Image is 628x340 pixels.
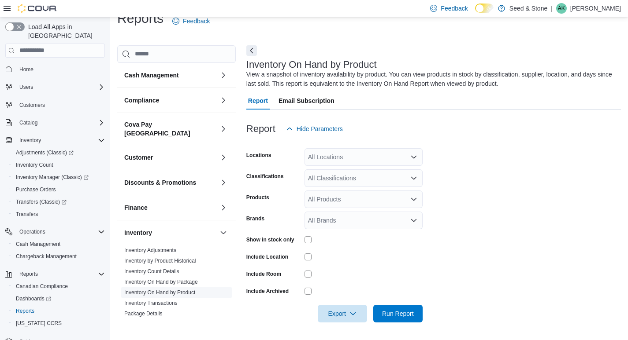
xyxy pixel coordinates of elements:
[475,4,494,13] input: Dark Mode
[218,95,229,106] button: Compliance
[124,311,163,317] a: Package Details
[246,236,294,243] label: Show in stock only
[246,70,617,88] div: View a snapshot of inventory availability by product. You can view products in stock by classific...
[124,289,195,296] a: Inventory On Hand by Product
[218,152,229,163] button: Customer
[19,271,38,278] span: Reports
[183,17,210,26] span: Feedback
[124,258,196,264] a: Inventory by Product Historical
[410,154,417,161] button: Open list of options
[410,196,417,203] button: Open list of options
[124,247,176,254] span: Inventory Adjustments
[2,134,108,146] button: Inventory
[12,293,105,304] span: Dashboards
[19,66,33,73] span: Home
[124,178,196,187] h3: Discounts & Promotions
[246,152,271,159] label: Locations
[12,197,70,207] a: Transfers (Classic)
[124,71,216,80] button: Cash Management
[16,64,37,75] a: Home
[551,3,553,14] p: |
[12,184,105,195] span: Purchase Orders
[124,120,216,138] button: Cova Pay [GEOGRAPHIC_DATA]
[124,268,179,275] span: Inventory Count Details
[9,292,108,305] a: Dashboards
[12,184,59,195] a: Purchase Orders
[16,99,105,110] span: Customers
[9,280,108,292] button: Canadian Compliance
[12,281,105,292] span: Canadian Compliance
[16,283,68,290] span: Canadian Compliance
[12,239,64,249] a: Cash Management
[246,253,288,260] label: Include Location
[246,194,269,201] label: Products
[9,208,108,220] button: Transfers
[124,228,152,237] h3: Inventory
[9,250,108,263] button: Chargeback Management
[124,203,216,212] button: Finance
[218,227,229,238] button: Inventory
[16,227,105,237] span: Operations
[117,10,164,27] h1: Reports
[12,251,80,262] a: Chargeback Management
[2,226,108,238] button: Operations
[169,12,213,30] a: Feedback
[2,117,108,129] button: Catalog
[124,96,216,105] button: Compliance
[124,279,198,285] a: Inventory On Hand by Package
[25,22,105,40] span: Load All Apps in [GEOGRAPHIC_DATA]
[12,209,41,219] a: Transfers
[124,96,159,105] h3: Compliance
[246,215,264,222] label: Brands
[12,147,105,158] span: Adjustments (Classic)
[246,288,289,295] label: Include Archived
[16,135,45,146] button: Inventory
[124,278,198,285] span: Inventory On Hand by Package
[124,300,178,306] a: Inventory Transactions
[12,318,65,329] a: [US_STATE] CCRS
[124,203,148,212] h3: Finance
[16,269,105,279] span: Reports
[124,268,179,274] a: Inventory Count Details
[556,3,567,14] div: Arun Kumar
[18,4,57,13] img: Cova
[282,120,346,138] button: Hide Parameters
[12,147,77,158] a: Adjustments (Classic)
[19,102,45,109] span: Customers
[19,119,37,126] span: Catalog
[558,3,565,14] span: AK
[246,271,281,278] label: Include Room
[124,228,216,237] button: Inventory
[19,84,33,91] span: Users
[218,177,229,188] button: Discounts & Promotions
[410,217,417,224] button: Open list of options
[12,209,105,219] span: Transfers
[2,63,108,76] button: Home
[12,318,105,329] span: Washington CCRS
[12,306,105,316] span: Reports
[410,175,417,182] button: Open list of options
[124,153,216,162] button: Customer
[16,100,48,110] a: Customers
[16,307,34,314] span: Reports
[2,268,108,280] button: Reports
[124,310,163,317] span: Package Details
[124,247,176,253] a: Inventory Adjustments
[16,135,105,146] span: Inventory
[2,99,108,111] button: Customers
[12,160,57,170] a: Inventory Count
[318,305,367,322] button: Export
[382,309,414,318] span: Run Report
[16,295,51,302] span: Dashboards
[12,172,92,183] a: Inventory Manager (Classic)
[16,117,41,128] button: Catalog
[16,174,89,181] span: Inventory Manager (Classic)
[16,227,49,237] button: Operations
[19,137,41,144] span: Inventory
[248,92,268,110] span: Report
[16,82,37,92] button: Users
[441,4,468,13] span: Feedback
[16,186,56,193] span: Purchase Orders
